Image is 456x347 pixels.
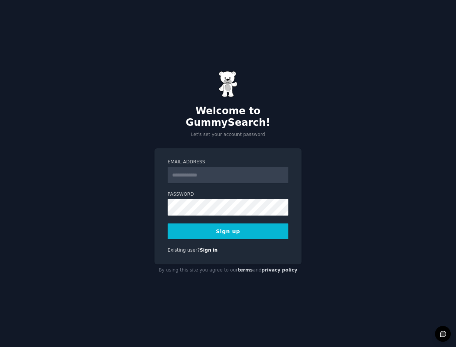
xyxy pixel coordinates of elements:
button: Sign up [168,223,288,239]
label: Email Address [168,159,288,166]
div: By using this site you agree to our and [154,264,301,276]
span: Existing user? [168,247,200,253]
h2: Welcome to GummySearch! [154,105,301,129]
a: Sign in [200,247,218,253]
img: Gummy Bear [219,71,237,97]
a: privacy policy [261,267,297,273]
a: terms [238,267,253,273]
p: Let's set your account password [154,131,301,138]
label: Password [168,191,288,198]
